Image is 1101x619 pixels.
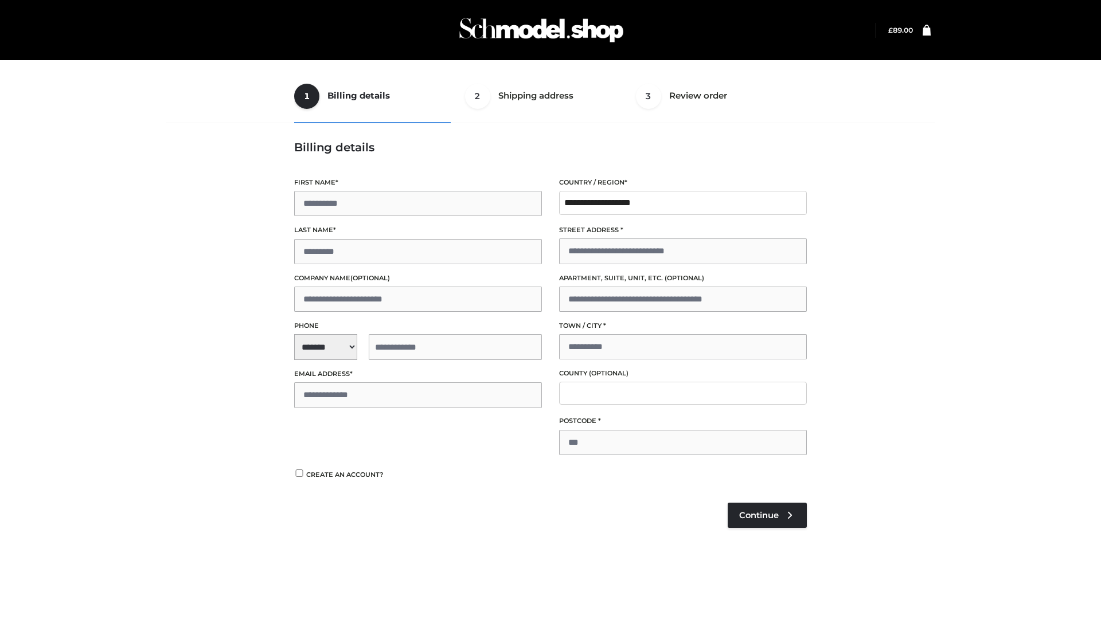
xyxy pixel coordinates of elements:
[559,177,807,188] label: Country / Region
[888,26,913,34] bdi: 89.00
[559,273,807,284] label: Apartment, suite, unit, etc.
[559,368,807,379] label: County
[888,26,913,34] a: £89.00
[294,320,542,331] label: Phone
[589,369,628,377] span: (optional)
[559,416,807,426] label: Postcode
[350,274,390,282] span: (optional)
[306,471,384,479] span: Create an account?
[888,26,893,34] span: £
[739,510,779,520] span: Continue
[294,140,807,154] h3: Billing details
[294,273,542,284] label: Company name
[294,369,542,379] label: Email address
[559,225,807,236] label: Street address
[455,7,627,53] img: Schmodel Admin 964
[294,469,304,477] input: Create an account?
[559,320,807,331] label: Town / City
[294,177,542,188] label: First name
[728,503,807,528] a: Continue
[294,225,542,236] label: Last name
[665,274,704,282] span: (optional)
